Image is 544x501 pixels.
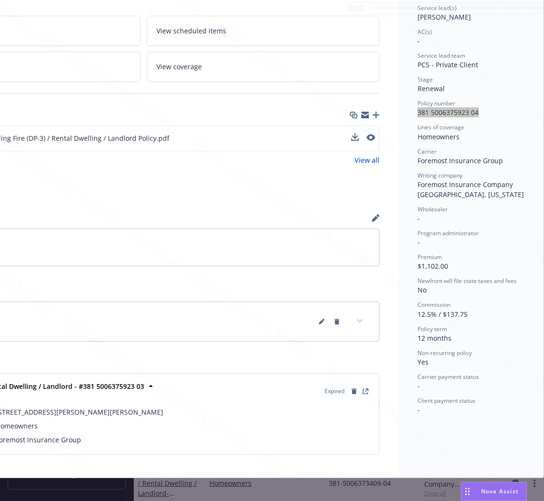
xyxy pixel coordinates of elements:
[418,132,460,141] span: Homeowners
[418,277,517,285] span: Newfront will file state taxes and fees
[146,16,380,46] a: View scheduled items
[418,381,420,390] span: -
[418,12,471,21] span: [PERSON_NAME]
[366,133,375,143] button: preview file
[418,261,448,271] span: $1,102.00
[418,84,445,93] span: Renewal
[418,310,468,319] span: 12.5% / $137.75
[418,108,479,117] span: 381 5006375923 04
[366,134,375,141] button: preview file
[418,171,462,179] span: Writing company
[146,52,380,82] a: View coverage
[324,387,345,396] span: Expired
[418,373,479,381] span: Carrier payment status
[481,487,519,495] span: Nova Assist
[418,36,420,45] span: -
[351,133,359,141] button: download file
[418,75,433,83] span: Stage
[418,325,447,333] span: Policy term
[418,229,479,237] span: Program administrator
[418,52,465,60] span: Service lead team
[418,285,427,294] span: No
[418,357,429,366] span: Yes
[418,180,524,199] span: Foremost Insurance Company [GEOGRAPHIC_DATA], [US_STATE]
[418,349,472,357] span: Non-recurring policy
[360,386,371,397] a: View Policy
[418,253,442,261] span: Premium
[418,397,475,405] span: Client payment status
[418,205,448,213] span: Wholesaler
[418,214,420,223] span: -
[418,4,457,12] span: Service lead(s)
[355,155,379,165] a: View all
[418,238,420,247] span: -
[461,482,473,501] div: Drag to move
[352,313,367,329] button: expand content
[418,405,420,414] span: -
[157,26,226,36] span: View scheduled items
[418,123,464,131] span: Lines of coverage
[418,147,437,156] span: Carrier
[418,99,455,107] span: Policy number
[418,60,478,69] span: PCS - Private Client
[418,334,451,343] span: 12 months
[461,482,527,501] button: Nova Assist
[418,156,503,165] span: Foremost Insurance Group
[351,133,359,143] button: download file
[418,28,432,36] span: AC(s)
[157,62,202,72] span: View coverage
[418,301,450,309] span: Commission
